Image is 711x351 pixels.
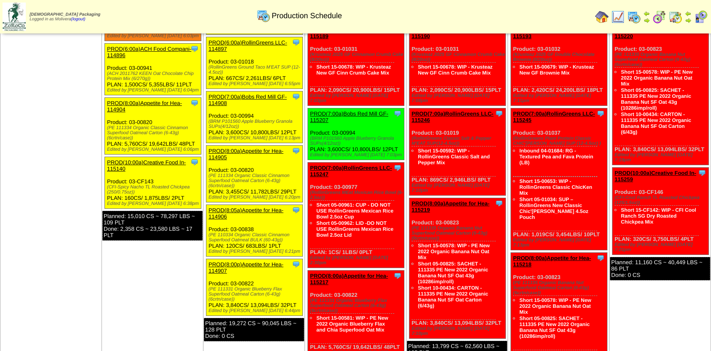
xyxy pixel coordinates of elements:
[107,159,186,172] a: PROD(10:00a)Creative Food In-115140
[107,125,201,141] div: (PE 111334 Organic Classic Cinnamon Superfood Oatmeal Carton (6-43g)(6crtn/case))
[209,119,302,129] div: (BRM P101560 Apple Blueberry Granola SUPs(4/12oz))
[206,91,303,143] div: Product: 03-00994 PLAN: 3,600CS / 10,800LBS / 12PLT
[418,148,490,166] a: Short 15-00592: WIP - RollinGreens Classic Salt and Pepper Mix
[310,52,404,62] div: (Krusteaz 2025 GF Cinnamon Crumb Cake (8/20oz))
[621,87,691,111] a: Short 05-00825: SACHET - 111335 PE New 2022 Organic Banana Nut SF Oat 43g (10286imp/roll)
[272,11,342,20] span: Production Schedule
[107,71,201,81] div: (ACH 2011762 KEEN Oat Chocolate Chip Protein Mix (6/270g))
[292,38,300,47] img: Tooltip
[643,17,650,24] img: arrowright.gif
[209,195,302,200] div: Edited by [PERSON_NAME] [DATE] 6:20pm
[105,44,201,95] div: Product: 03-00941 PLAN: 1,500CS / 5,355LBS / 11PLT
[595,10,609,24] img: home.gif
[511,108,607,250] div: Product: 03-01037 PLAN: 1,019CS / 3,454LBS / 10PLT
[190,99,199,107] img: Tooltip
[209,261,283,274] a: PROD(8:00p)Appetite for Hea-114907
[513,280,607,296] div: (PE 111335 Organic Banana Nut Superfood Oatmeal Carton (6-43g)(6crtn/case))
[308,163,404,268] div: Product: 03-00977 PLAN: 1CS / 1LBS / 0PLT
[513,238,607,248] div: Edited by [PERSON_NAME] [DATE] 7:13pm
[257,9,270,22] img: calendarprod.gif
[627,10,641,24] img: calendarprod.gif
[409,108,506,196] div: Product: 03-01019 PLAN: 869CS / 2,946LBS / 8PLT
[596,109,605,118] img: Tooltip
[610,257,710,280] div: Planned: 11,160 CS ~ 40,449 LBS ~ 86 PLT Done: 0 CS
[292,206,300,214] img: Tooltip
[412,226,505,241] div: (PE 111335 Organic Banana Nut Superfood Oatmeal Carton (6-43g)(6crtn/case))
[393,271,402,280] img: Tooltip
[190,158,199,166] img: Tooltip
[316,220,393,238] a: Short 05-00962: LID -DO NOT USE RollinGreens Mexican Rice Bowl 2.5oz Lid
[519,196,588,220] a: Short 05-01034: SUP – RollinGreens New Classic Chic'[PERSON_NAME] 4.5oz Pouch
[615,52,708,67] div: (PE 111335 Organic Banana Nut Superfood Oatmeal Carton (6-43g)(6crtn/case))
[615,170,696,182] a: PROD(10:00a)Creative Food In-115259
[310,273,388,285] a: PROD(8:00a)Appetite for Hea-115217
[495,109,503,118] img: Tooltip
[653,10,666,24] img: calendarblend.gif
[310,136,404,146] div: (BRM P101560 Apple Blueberry Granola SUPs(4/12oz))
[206,205,303,257] div: Product: 03-00838 PLAN: 120CS / 683LBS / 1PLT
[30,12,100,22] span: Logged in as Molivera
[316,315,388,333] a: Short 15-00581: WIP - PE New 2022 Organic Blueberry Flax and Chia Superfood Oat Mix
[615,152,708,163] div: Edited by [PERSON_NAME] [DATE] 7:19pm
[612,168,709,255] div: Product: 03-CF146 PLAN: 320CS / 3,750LBS / 4PLT
[519,178,592,196] a: Short 15-00653: WIP - RollinGreens Classic ChicKen Mix
[511,25,607,106] div: Product: 03-01032 PLAN: 2,420CS / 24,200LBS / 18PLT
[513,52,607,62] div: (Krusteaz 2025 GF Double Chocolate Brownie (8/20oz))
[412,183,505,193] div: Edited by [PERSON_NAME] [DATE] 7:10pm
[612,25,709,165] div: Product: 03-00823 PLAN: 3,840CS / 13,094LBS / 32PLT
[209,65,302,75] div: (RollinGreens Ground Taco M'EAT SUP (12-4.5oz))
[102,211,203,240] div: Planned: 15,010 CS ~ 78,297 LBS ~ 109 PLT Done: 2,358 CS ~ 23,580 LBS ~ 17 PLT
[209,207,283,220] a: PROD(8:05a)Appetite for Hea-114906
[209,287,302,302] div: (PE 111331 Organic Blueberry Flax Superfood Oatmeal Carton (6-43g)(6crtn/case))
[105,98,201,155] div: Product: 03-00820 PLAN: 5,760CS / 19,642LBS / 48PLT
[107,147,201,152] div: Edited by [PERSON_NAME] [DATE] 6:06pm
[204,318,304,341] div: Planned: 19,272 CS ~ 90,045 LBS ~ 128 PLT Done: 0 CS
[513,93,607,103] div: Edited by [PERSON_NAME] [DATE] 7:11pm
[107,46,191,58] a: PROD(6:00a)ACH Food Compani-114896
[206,37,303,89] div: Product: 03-01018 PLAN: 667CS / 2,261LBS / 6PLT
[698,169,706,177] img: Tooltip
[107,201,201,206] div: Edited by [PERSON_NAME] [DATE] 6:38pm
[206,259,303,316] div: Product: 03-00822 PLAN: 3,840CS / 13,094LBS / 32PLT
[513,136,607,146] div: (RollinGreens Plant Protein Classic CHIC'[PERSON_NAME] SUP (12-4.5oz) )
[308,108,404,160] div: Product: 03-00994 PLAN: 3,600CS / 10,800LBS / 12PLT
[190,44,199,53] img: Tooltip
[418,285,488,309] a: Short 10-00434: CARTON - 111335 PE New 2022 Organic Banana Nut SF Oat Carton (6/43g)
[209,135,302,141] div: Edited by [PERSON_NAME] [DATE] 6:13pm
[292,92,300,101] img: Tooltip
[206,146,303,202] div: Product: 03-00820 PLAN: 3,455CS / 11,782LBS / 29PLT
[621,207,696,225] a: Short 15-CF142: WIP - CFI Cool Ranch SG Dry Roasted Chickpea Mix
[209,249,302,254] div: Edited by [PERSON_NAME] [DATE] 6:21pm
[495,199,503,207] img: Tooltip
[310,298,404,313] div: (PE 111331 Organic Blueberry Flax Superfood Oatmeal Carton (6-43g)(6crtn/case))
[412,111,494,123] a: PROD(7:00a)RollinGreens LLC-115246
[685,10,692,17] img: arrowleft.gif
[316,202,393,220] a: Short 05-00961: CUP - DO NOT USE RollinGreens Mexican Rice Bowl 2.5oz Cup
[519,64,594,76] a: Short 15-00679: WIP - Krusteaz New GF Brownie Mix
[519,315,590,339] a: Short 05-00825: SACHET - 111335 PE New 2022 Organic Banana Nut SF Oat 43g (10286imp/roll)
[513,111,595,123] a: PROD(7:00a)RollinGreens LLC-115245
[685,17,692,24] img: arrowright.gif
[105,157,201,209] div: Product: 03-CF143 PLAN: 160CS / 1,875LBS / 2PLT
[615,195,708,205] div: (CFI-Cool Ranch TL Roasted Chickpea (125/1.5oz))
[209,94,287,106] a: PROD(7:00a)Bobs Red Mill GF-114908
[643,10,650,17] img: arrowleft.gif
[669,10,682,24] img: calendarinout.gif
[30,12,100,17] span: [DEMOGRAPHIC_DATA] Packaging
[308,25,404,106] div: Product: 03-01031 PLAN: 2,090CS / 20,900LBS / 15PLT
[596,254,605,262] img: Tooltip
[409,198,506,339] div: Product: 03-00823 PLAN: 3,840CS / 13,094LBS / 32PLT
[412,93,505,103] div: Edited by [PERSON_NAME] [DATE] 7:08pm
[393,109,402,118] img: Tooltip
[393,163,402,172] img: Tooltip
[418,64,493,76] a: Short 15-00678: WIP - Krusteaz New GF Cinn Crumb Cake Mix
[513,255,591,268] a: PROD(8:00a)Appetite for Hea-115218
[3,3,26,31] img: zoroco-logo-small.webp
[615,242,708,252] div: Edited by [PERSON_NAME] [DATE] 7:21pm
[611,10,625,24] img: line_graph.gif
[418,261,488,285] a: Short 05-00825: SACHET - 111335 PE New 2022 Organic Banana Nut SF Oat 43g (10286imp/roll)
[310,152,404,158] div: Edited by [PERSON_NAME] [DATE] 7:03pm
[519,148,593,166] a: Inbound 04-01684: RG - Textured Pea and Fava Protein (LB)
[209,308,302,313] div: Edited by [PERSON_NAME] [DATE] 6:44pm
[418,243,490,260] a: Short 15-00578: WIP - PE New 2022 Organic Banana Nut Oat Mix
